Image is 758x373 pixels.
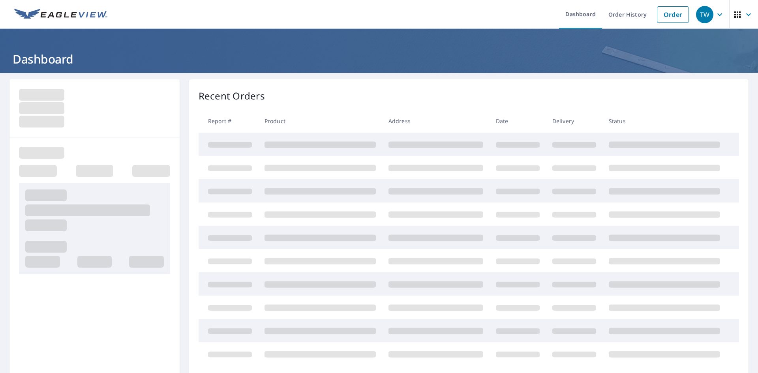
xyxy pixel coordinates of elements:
th: Date [490,109,546,133]
th: Address [382,109,490,133]
th: Product [258,109,382,133]
div: TW [696,6,713,23]
a: Order [657,6,689,23]
img: EV Logo [14,9,107,21]
p: Recent Orders [199,89,265,103]
th: Report # [199,109,258,133]
h1: Dashboard [9,51,749,67]
th: Status [602,109,726,133]
th: Delivery [546,109,602,133]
